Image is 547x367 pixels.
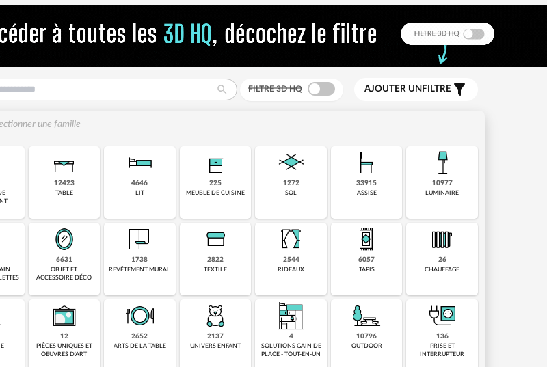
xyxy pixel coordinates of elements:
[199,223,232,256] img: Textile.png
[278,266,304,273] div: rideaux
[350,146,383,179] img: Assise.png
[123,223,156,256] img: Papier%20peint.png
[186,189,245,197] div: meuble de cuisine
[48,299,81,332] img: UniqueOeuvre.png
[364,84,422,94] span: Ajouter un
[60,332,68,341] div: 12
[199,146,232,179] img: Rangement.png
[359,266,375,273] div: tapis
[275,299,308,332] img: ToutEnUn.png
[426,299,459,332] img: PriseInter.png
[285,189,297,197] div: sol
[54,179,75,188] div: 12423
[48,146,81,179] img: Table.png
[410,342,474,358] div: prise et interrupteur
[426,146,459,179] img: Luminaire.png
[259,342,323,358] div: solutions gain de place - tout-en-un
[114,342,166,350] div: arts de la table
[432,179,453,188] div: 10977
[350,223,383,256] img: Tapis.png
[356,179,377,188] div: 33915
[283,256,299,264] div: 2544
[33,342,96,358] div: pièces uniques et oeuvres d'art
[56,256,72,264] div: 6631
[289,332,293,341] div: 4
[451,81,468,98] span: Filter icon
[358,256,375,264] div: 6057
[356,332,377,341] div: 10796
[351,342,382,350] div: outdoor
[438,256,446,264] div: 26
[199,299,232,332] img: UniversEnfant.png
[350,299,383,332] img: Outdoor.png
[425,266,459,273] div: chauffage
[425,189,459,197] div: luminaire
[33,266,96,282] div: objet et accessoire déco
[123,299,156,332] img: ArtTable.png
[135,189,144,197] div: lit
[190,342,241,350] div: univers enfant
[436,332,449,341] div: 136
[55,189,73,197] div: table
[275,146,308,179] img: Sol.png
[354,78,478,101] button: Ajouter unfiltre Filter icon
[131,256,148,264] div: 1738
[426,223,459,256] img: Radiateur.png
[123,146,156,179] img: Literie.png
[109,266,170,273] div: revêtement mural
[131,332,148,341] div: 2652
[204,266,227,273] div: textile
[131,179,148,188] div: 4646
[283,179,299,188] div: 1272
[48,223,81,256] img: Miroir.png
[357,189,377,197] div: assise
[364,83,451,95] span: filtre
[275,223,308,256] img: Rideaux.png
[209,179,222,188] div: 225
[207,332,224,341] div: 2137
[207,256,224,264] div: 2822
[248,85,302,93] span: Filtre 3D HQ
